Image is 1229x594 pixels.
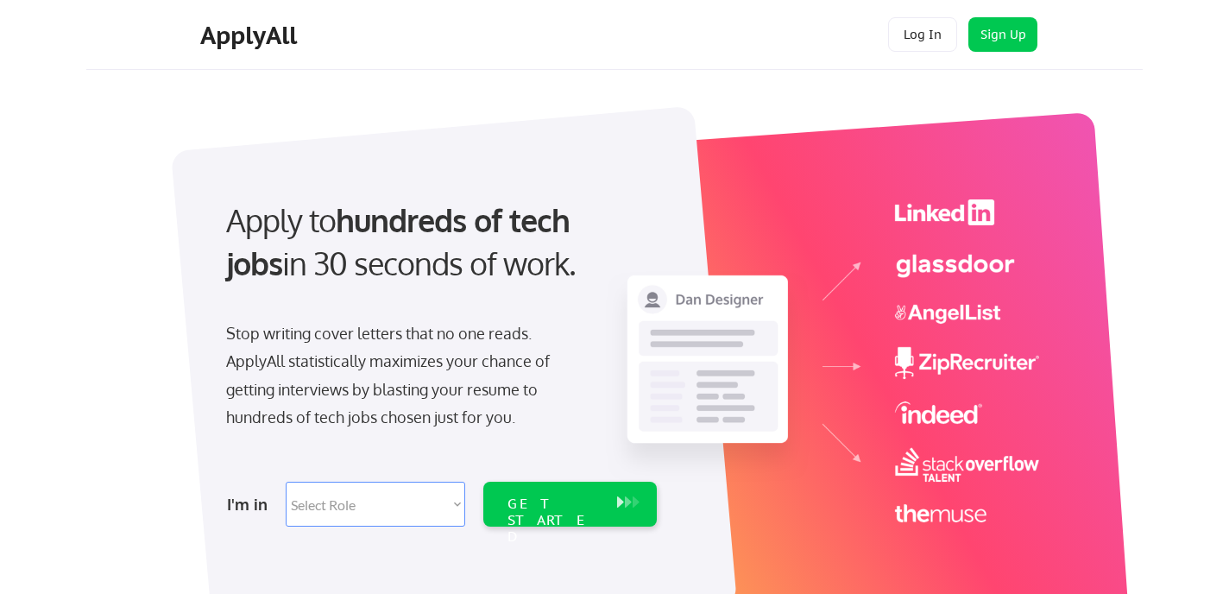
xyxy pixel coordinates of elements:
[226,199,650,286] div: Apply to in 30 seconds of work.
[226,319,581,432] div: Stop writing cover letters that no one reads. ApplyAll statistically maximizes your chance of get...
[200,21,302,50] div: ApplyAll
[968,17,1037,52] button: Sign Up
[226,200,577,282] strong: hundreds of tech jobs
[888,17,957,52] button: Log In
[227,490,275,518] div: I'm in
[507,496,600,546] div: GET STARTED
